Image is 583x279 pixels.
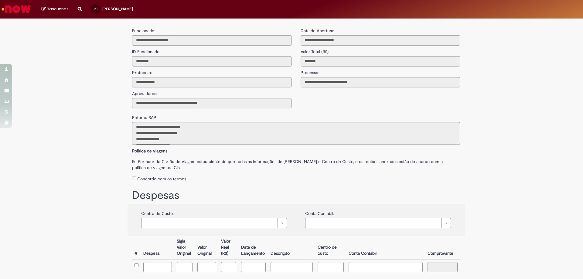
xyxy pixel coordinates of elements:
th: Sigla Valor Original [174,236,195,259]
label: Concordo com os termos [137,176,186,182]
th: Data de Lançamento [239,236,268,259]
span: PB [94,7,97,11]
a: Limpar campo {0} [141,218,287,228]
th: Conta Contabil [346,236,425,259]
label: Centro de Custo: [141,207,174,216]
th: Centro de custo [315,236,346,259]
label: Retorno SAP [132,111,156,121]
th: Despesa [141,236,174,259]
a: Rascunhos [42,6,69,12]
label: Eu Portador do Cartão de Viagem estou ciente de que todas as informações de [PERSON_NAME] e Centr... [132,155,460,171]
th: Descrição [268,236,315,259]
a: Limpar campo {0} [305,218,451,228]
span: [PERSON_NAME] [102,6,133,12]
th: # [132,236,141,259]
th: Valor Original [195,236,219,259]
label: Data de Abertura: [301,28,334,34]
span: Rascunhos [47,6,69,12]
label: Funcionario: [132,28,155,34]
th: Comprovante [425,236,460,259]
b: Política de viagens [132,148,167,154]
img: ServiceNow [1,3,32,15]
label: Protocolo: [132,66,152,76]
label: Processo: [301,66,319,76]
label: ID Funcionario: [132,46,160,55]
label: Valor Total (R$) [301,46,329,55]
h1: Despesas [132,189,460,202]
label: Conta Contabil: [305,207,334,216]
label: Aprovadores: [132,87,157,97]
th: Valor Real (R$) [219,236,239,259]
